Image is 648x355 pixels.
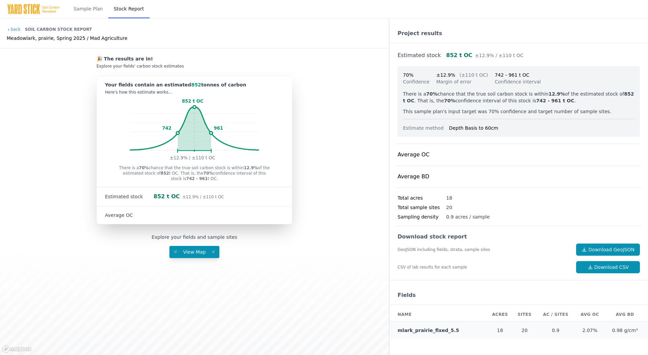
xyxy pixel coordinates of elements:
td: 2.07% [575,322,604,339]
div: 20 [446,204,452,211]
div: Estimate method [403,125,449,131]
p: This sample plan's input target was 70% confidence and target number of sample sites. [403,108,634,115]
div: Average OC [105,212,154,219]
div: Download stock report [398,233,640,241]
th: Acres [487,308,513,322]
p: There is a chance that the true soil carbon stock is within of the estimated stock of . That is, ... [403,91,634,104]
div: GeoJSON including fields, strata, sample sites [398,247,571,252]
strong: 70% [444,98,456,103]
a: Project results [398,30,442,36]
span: View Map [179,249,210,255]
div: Sampling density [398,213,446,220]
tspan: 961 [214,126,223,131]
td: 18 [487,322,513,339]
strong: 70% [426,91,438,97]
div: Explore your fields' carbon stock estimates [97,64,292,69]
td: 0.9 [536,322,575,339]
td: 20 [513,322,536,339]
p: There is a chance that the true soil carbon stock is within of the estimated stock of t OC. That ... [119,165,270,181]
tspan: 852 t OC [182,99,204,104]
strong: 742 - 961 [186,176,208,181]
tspan: 742 [162,126,171,131]
img: Yard Stick Logo [7,4,60,15]
span: ±12.9% / ±110 t OC [475,53,523,58]
div: Explore your fields and sample sites [152,234,237,240]
div: Total acres [398,195,446,201]
div: 18 [446,195,452,201]
th: Sites [513,308,536,322]
div: Average BD [398,173,446,181]
a: mlark_prairie_fixed_5.5 [398,328,459,333]
span: 70% [403,72,413,78]
a: back [7,27,21,32]
strong: 742 - 961 t OC [536,98,574,103]
div: Estimated stock [105,193,154,200]
span: ±12.9% / ±110 t OC [183,195,224,199]
div: 852 t OC [154,193,224,201]
button: View Map [169,246,219,258]
div: Soil Carbon Stock Report [25,24,92,35]
div: Fields [389,286,648,305]
div: 0.9 acres / sample [446,213,490,220]
th: AVG OC [575,308,604,322]
div: 🎉 The results are in! [97,55,292,62]
span: 852 [191,82,201,87]
div: Your fields contain an estimated tonnes of carbon [105,81,284,88]
th: AVG BD [604,308,648,322]
strong: 852 [161,171,169,176]
div: Confidence interval [495,78,541,85]
th: Name [389,308,487,322]
a: Download GeoJSON [576,244,640,256]
th: AC / Sites [536,308,575,322]
div: Meadowlark, prairie, Spring 2025 / Mad Agriculture [7,35,128,42]
a: Download CSV [576,261,640,273]
strong: 70% [139,166,149,170]
div: Total sample sites [398,204,446,211]
strong: 12.9% [548,91,565,97]
div: Here's how this estimate works... [105,90,284,95]
div: Depth Basis to 60cm [449,125,634,131]
span: 742 - 961 t OC [495,72,530,78]
strong: 12.9% [244,166,258,170]
a: Estimated stock [398,52,441,58]
tspan: ±12.9% / ±110 t OC [170,155,215,160]
span: ±12.9% [436,72,455,78]
strong: 70% [204,171,213,176]
div: Confidence [403,78,430,85]
span: (±110 t OC) [459,72,488,78]
div: CSV of lab results for each sample [398,264,571,270]
div: Average OC [398,151,446,159]
div: 852 t OC [446,51,523,59]
td: 0.98 g/cm³ [604,322,648,339]
div: Margin of error [436,78,488,85]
